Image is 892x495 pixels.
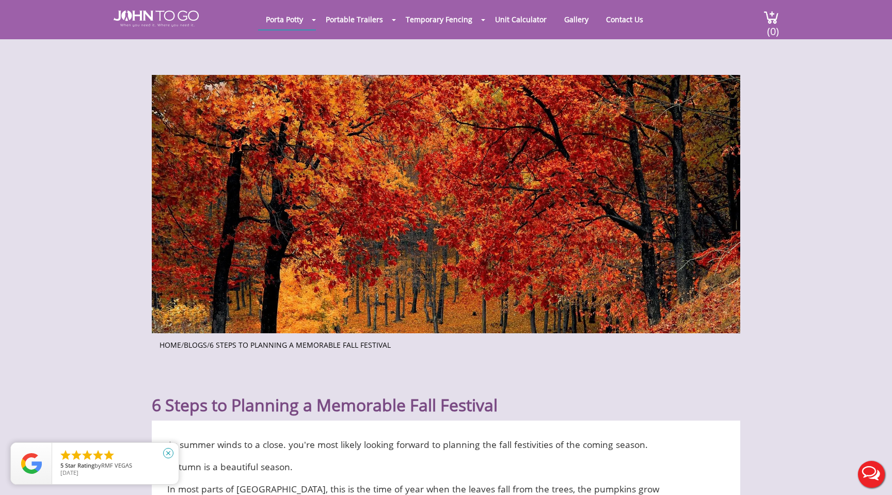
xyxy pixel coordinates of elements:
img: Review Rating [21,453,42,474]
span: Star Rating [65,461,94,469]
span: 5 [60,461,63,469]
a: Temporary Fencing [398,9,480,29]
li:  [92,449,104,461]
p: As summer winds to a close. you're most likely looking forward to planning the fall festivities o... [167,436,676,453]
h1: 6 Steps to Planning a Memorable Fall Festival [152,370,740,415]
button: Live Chat [851,454,892,495]
a: Portable Trailers [318,9,391,29]
li:  [70,449,83,461]
span: by [60,462,170,470]
a: close [157,442,180,465]
li:  [59,449,72,461]
ul: / / [160,337,732,350]
a: Blogs [184,340,207,350]
img: cart a [763,10,779,24]
p: Autumn is a beautiful season. [167,458,676,475]
span: (0) [767,16,779,38]
a: Porta Potty [258,9,311,29]
img: JOHN to go [114,10,199,27]
li:  [103,449,115,461]
span: RMF VEGAS [101,461,132,469]
a: 6 Steps to Planning a Memorable Fall Festival [210,340,391,350]
a: Gallery [556,9,596,29]
i: close [163,448,173,458]
a: Unit Calculator [487,9,554,29]
span: [DATE] [60,469,78,476]
a: Home [160,340,181,350]
a: Contact Us [598,9,651,29]
li:  [81,449,93,461]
